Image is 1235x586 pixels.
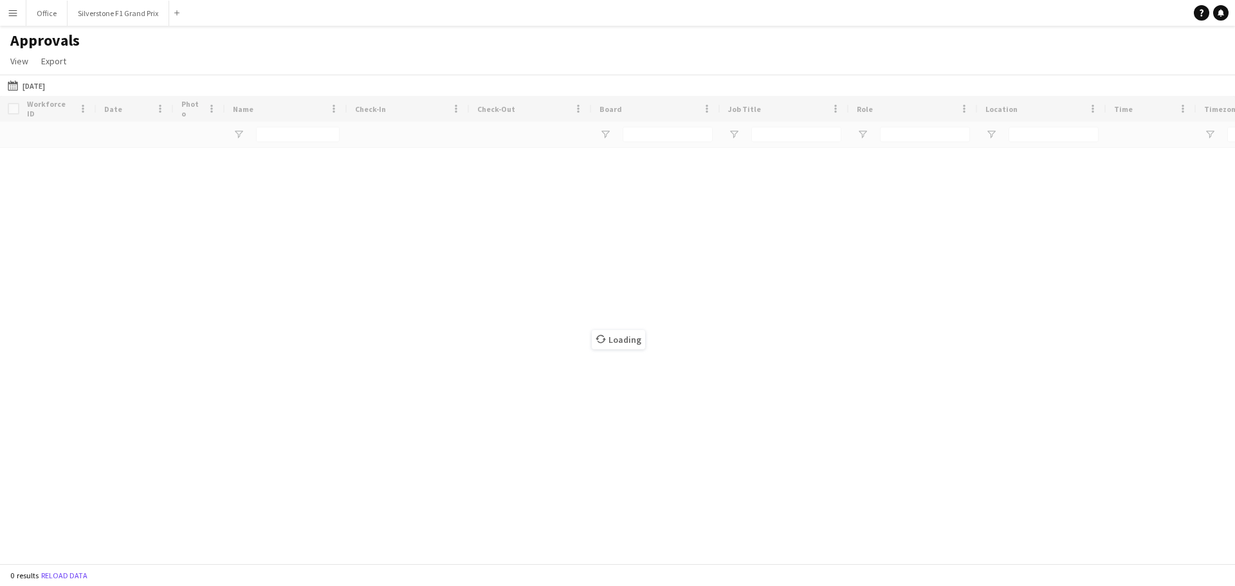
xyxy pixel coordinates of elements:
span: View [10,55,28,67]
button: Office [26,1,68,26]
button: [DATE] [5,78,48,93]
a: Export [36,53,71,69]
button: Reload data [39,569,90,583]
a: View [5,53,33,69]
button: Silverstone F1 Grand Prix [68,1,169,26]
span: Loading [592,330,645,349]
span: Export [41,55,66,67]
